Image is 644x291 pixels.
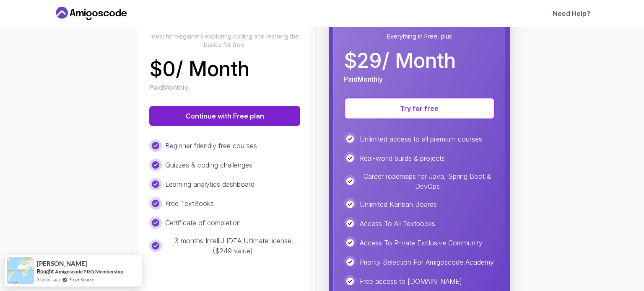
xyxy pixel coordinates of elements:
p: Access To Private Exclusive Community [360,238,483,248]
p: Unlimited Kanban Boards [360,199,437,209]
a: Amigoscode PRO Membership [55,268,123,275]
p: Quizzes & coding challenges [165,160,252,170]
p: Paid Monthly [344,74,383,84]
p: 3 months IntelliJ IDEA Ultimate license ($249 value) [165,236,300,256]
p: Learning analytics dashboard [165,179,254,189]
p: Certificate of completion [165,218,241,228]
p: Paid Monthly [149,82,188,93]
p: Free access to [DOMAIN_NAME] [360,276,462,286]
span: 3 hours ago [37,276,60,283]
a: ProveSource [68,276,94,283]
p: Career roadmaps for Java, Spring Boot & DevOps [360,171,495,191]
p: Access To All Textbooks [360,219,435,229]
p: Beginner friendly free courses [165,141,257,151]
p: Everything in Free, plus [344,32,495,41]
p: Free TextBooks [165,198,214,209]
p: $ 29 / Month [344,51,456,71]
span: Bought [37,268,54,275]
p: Priority Selection For Amigoscode Academy [360,257,494,267]
button: Continue with Free plan [149,106,300,126]
span: [PERSON_NAME] [37,260,87,267]
a: Need Help? [553,8,590,18]
p: $ 0 / Month [149,59,249,79]
button: Try for free [344,98,495,119]
p: Real-world builds & projects [360,153,445,163]
p: Ideal for beginners exploring coding and learning the basics for free. [149,32,300,49]
img: provesource social proof notification image [7,257,34,284]
p: Unlimited access to all premium courses [360,134,482,144]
